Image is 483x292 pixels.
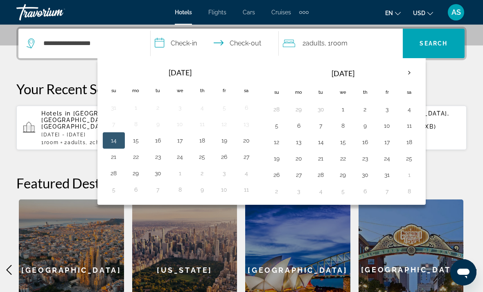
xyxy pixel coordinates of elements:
button: Day 6 [240,102,253,113]
button: Day 12 [218,118,231,130]
button: Day 26 [270,169,283,181]
button: Day 22 [129,151,142,163]
h2: Featured Destinations [16,175,467,191]
span: , 2 [86,140,117,145]
button: Day 19 [270,153,283,164]
button: Day 4 [240,168,253,179]
button: Day 9 [196,184,209,195]
th: [DATE] [125,63,235,81]
button: Day 8 [174,184,187,195]
button: Day 14 [314,136,327,148]
button: Day 30 [314,104,327,115]
button: Day 15 [129,135,142,146]
button: Day 9 [359,120,372,131]
a: Cars [243,9,255,16]
button: Day 27 [292,169,305,181]
span: , 1 [325,38,348,49]
button: Day 7 [107,118,120,130]
button: Day 3 [218,168,231,179]
button: Day 5 [218,102,231,113]
button: Day 3 [381,104,394,115]
button: Day 4 [403,104,416,115]
button: Day 7 [314,120,327,131]
button: Day 8 [129,118,142,130]
a: Travorium [16,2,98,23]
span: 2 [302,38,325,49]
button: Day 30 [151,168,165,179]
button: Travelers: 2 adults, 0 children [279,29,403,58]
iframe: Кнопка запуска окна обмена сообщениями [450,259,476,285]
button: Day 29 [292,104,305,115]
button: Day 7 [151,184,165,195]
button: Day 16 [359,136,372,148]
button: Day 25 [403,153,416,164]
button: Day 1 [403,169,416,181]
span: Room [44,140,59,145]
th: [DATE] [288,63,398,83]
button: Day 7 [381,186,394,197]
button: Day 6 [292,120,305,131]
span: 2 [64,140,86,145]
button: Day 29 [336,169,350,181]
span: 1 [41,140,59,145]
button: Day 11 [403,120,416,131]
button: Day 17 [381,136,394,148]
button: Day 21 [107,151,120,163]
button: Change language [385,7,401,19]
button: Day 14 [107,135,120,146]
button: Day 3 [174,102,187,113]
span: en [385,10,393,16]
button: Change currency [413,7,433,19]
span: Adults [68,140,86,145]
button: Day 5 [107,184,120,195]
button: Day 21 [314,153,327,164]
button: Day 24 [381,153,394,164]
button: Day 8 [403,186,416,197]
button: Day 1 [174,168,187,179]
button: Day 22 [336,153,350,164]
button: Day 11 [196,118,209,130]
button: Day 13 [292,136,305,148]
button: Search [403,29,465,58]
button: Day 17 [174,135,187,146]
button: Day 31 [107,102,120,113]
span: AS [451,8,461,16]
div: Search widget [18,29,465,58]
button: Day 30 [359,169,372,181]
span: Adults [306,39,325,47]
button: Day 20 [292,153,305,164]
button: Day 6 [359,186,372,197]
button: Day 23 [151,151,165,163]
button: Day 9 [151,118,165,130]
button: Day 5 [336,186,350,197]
button: Day 16 [151,135,165,146]
a: Flights [208,9,226,16]
span: Search [420,40,447,47]
button: Day 18 [403,136,416,148]
button: Day 13 [240,118,253,130]
span: Hotels in [41,110,71,117]
button: Day 23 [359,153,372,164]
p: Your Recent Searches [16,81,467,97]
button: Check in and out dates [151,29,279,58]
a: Cruises [271,9,291,16]
button: Day 3 [292,186,305,197]
button: Day 6 [129,184,142,195]
button: Day 2 [270,186,283,197]
button: Day 12 [270,136,283,148]
button: Day 10 [381,120,394,131]
button: Day 11 [240,184,253,195]
button: Day 24 [174,151,187,163]
button: Day 27 [240,151,253,163]
span: Room [331,39,348,47]
button: Day 2 [359,104,372,115]
a: Hotels [175,9,192,16]
button: Next month [398,63,420,82]
button: Day 10 [218,184,231,195]
button: Extra navigation items [299,6,309,19]
span: Children [93,140,116,145]
button: Day 28 [314,169,327,181]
